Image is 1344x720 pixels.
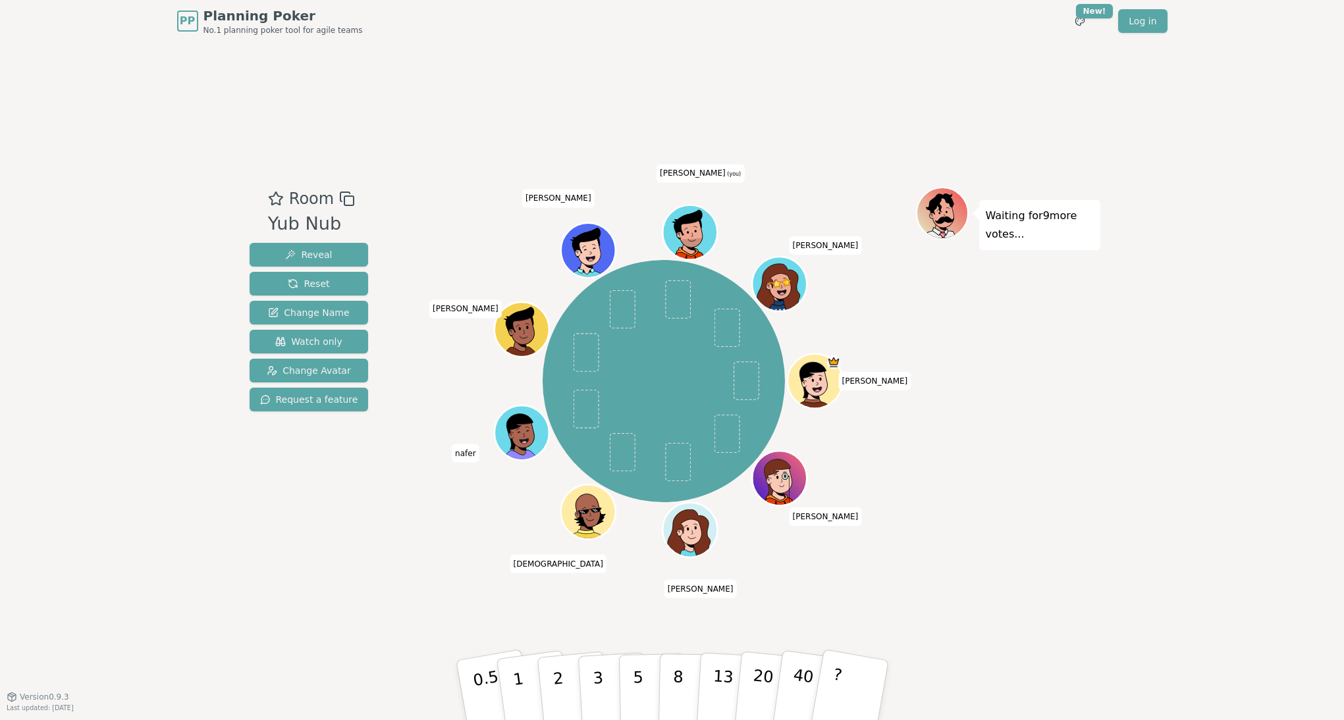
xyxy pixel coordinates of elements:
span: Room [289,187,334,211]
span: Change Avatar [267,364,351,377]
button: Request a feature [250,388,369,411]
div: New! [1076,4,1114,18]
button: Add as favourite [268,187,284,211]
a: Log in [1118,9,1167,33]
span: Click to change your name [522,189,595,207]
span: Watch only [275,335,342,348]
button: New! [1068,9,1092,33]
span: (you) [726,171,741,177]
span: Click to change your name [657,164,744,182]
span: Click to change your name [664,580,737,598]
span: Planning Poker [203,7,363,25]
button: Reset [250,272,369,296]
span: Click to change your name [790,236,862,255]
div: Yub Nub [268,211,355,238]
span: Jon is the host [827,355,841,369]
span: Click to change your name [452,444,479,463]
span: Change Name [268,306,349,319]
span: Last updated: [DATE] [7,704,74,711]
span: Click to change your name [839,372,911,390]
span: Reveal [285,248,332,261]
span: Reset [288,277,329,290]
span: No.1 planning poker tool for agile teams [203,25,363,36]
span: Click to change your name [510,554,606,573]
button: Reveal [250,243,369,267]
button: Change Avatar [250,359,369,382]
button: Change Name [250,301,369,324]
span: PP [180,13,195,29]
span: Click to change your name [429,299,502,318]
button: Version0.9.3 [7,692,69,702]
button: Click to change your avatar [664,207,716,258]
button: Watch only [250,330,369,353]
p: Waiting for 9 more votes... [986,207,1094,244]
span: Click to change your name [790,507,862,526]
span: Request a feature [260,393,358,406]
span: Version 0.9.3 [20,692,69,702]
a: PPPlanning PokerNo.1 planning poker tool for agile teams [177,7,363,36]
